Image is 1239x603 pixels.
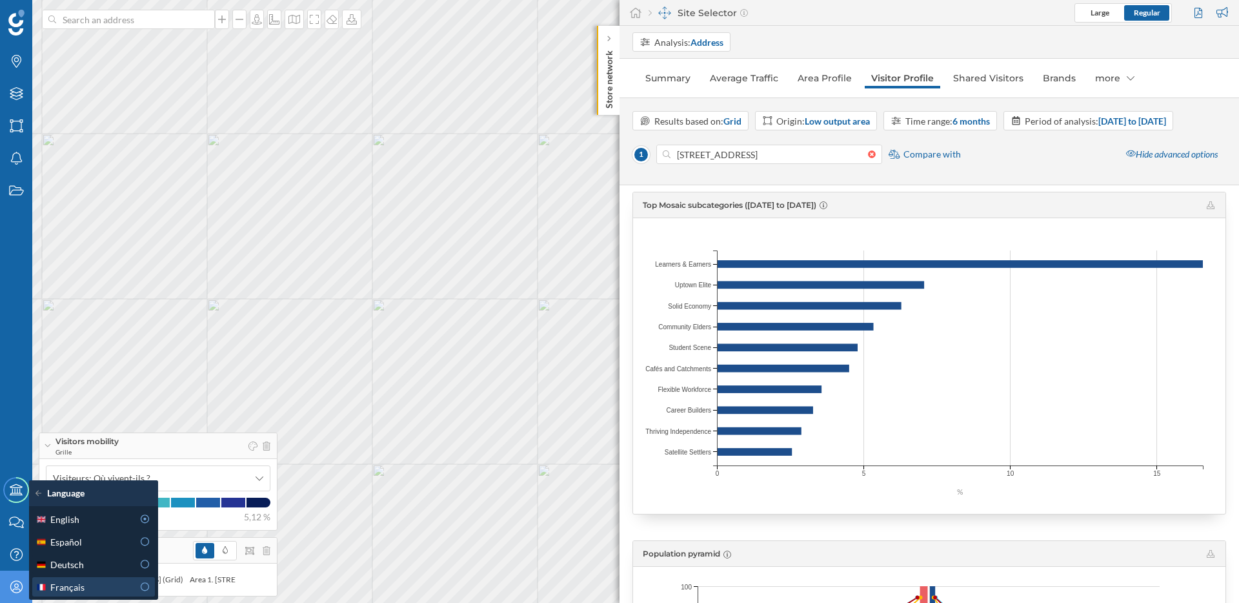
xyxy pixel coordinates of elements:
[658,6,671,19] img: dashboards-manager.svg
[1134,8,1160,17] span: Regular
[654,114,741,128] div: Results based on:
[50,558,84,571] span: Deutsch
[669,343,711,353] span: Student Scene
[903,148,961,161] span: Compare with
[1118,143,1225,166] div: Hide advanced options
[1025,114,1166,128] div: Period of analysis:
[865,68,940,88] a: Visitor Profile
[667,405,711,415] span: Career Builders
[643,549,720,558] span: Population pyramid
[50,580,85,594] span: Français
[952,116,990,127] strong: 6 months
[655,260,711,269] span: Learners & Earners
[8,10,25,36] img: Geoblink Logo
[665,447,711,456] span: Satellite Settlers
[668,301,711,311] span: Solid Economy
[55,447,119,456] span: Grille
[55,436,119,447] span: Visitors mobility
[723,116,741,127] strong: Grid
[690,37,723,48] strong: Address
[862,470,866,477] text: 5
[35,487,152,500] div: Language
[776,114,870,128] div: Origin:
[658,384,711,394] span: Flexible Workforce
[905,114,990,128] div: Time range:
[649,6,748,19] div: Site Selector
[675,280,711,290] span: Uptown Elite
[645,426,711,436] span: Thriving Independence
[703,68,785,88] a: Average Traffic
[658,322,711,332] span: Community Elders
[643,200,816,210] span: Top Mosaic subcategories ([DATE] to [DATE])
[1091,8,1109,17] span: Large
[1007,470,1014,477] text: 10
[716,470,720,477] text: 0
[957,487,963,496] text: %
[1098,116,1166,127] strong: [DATE] to [DATE]
[645,363,711,373] span: Cafés and Catchments
[632,146,650,163] span: 1
[1036,68,1082,88] a: Brands
[791,68,858,88] a: Area Profile
[244,511,270,524] span: 5,12 %
[26,9,88,21] span: Assistance
[681,582,692,591] span: 100
[947,68,1030,88] a: Shared Visitors
[1153,470,1161,477] text: 15
[654,36,723,49] div: Analysis:
[50,513,79,526] span: English
[53,472,150,485] span: Visiteurs: Où vivent-ils ?
[603,45,616,108] p: Store network
[110,573,234,586] div: Area 1. [STREET_ADDRESS] (Grid)
[805,116,870,127] strong: Low output area
[1089,68,1141,88] div: more
[639,68,697,88] a: Summary
[50,535,82,549] span: Español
